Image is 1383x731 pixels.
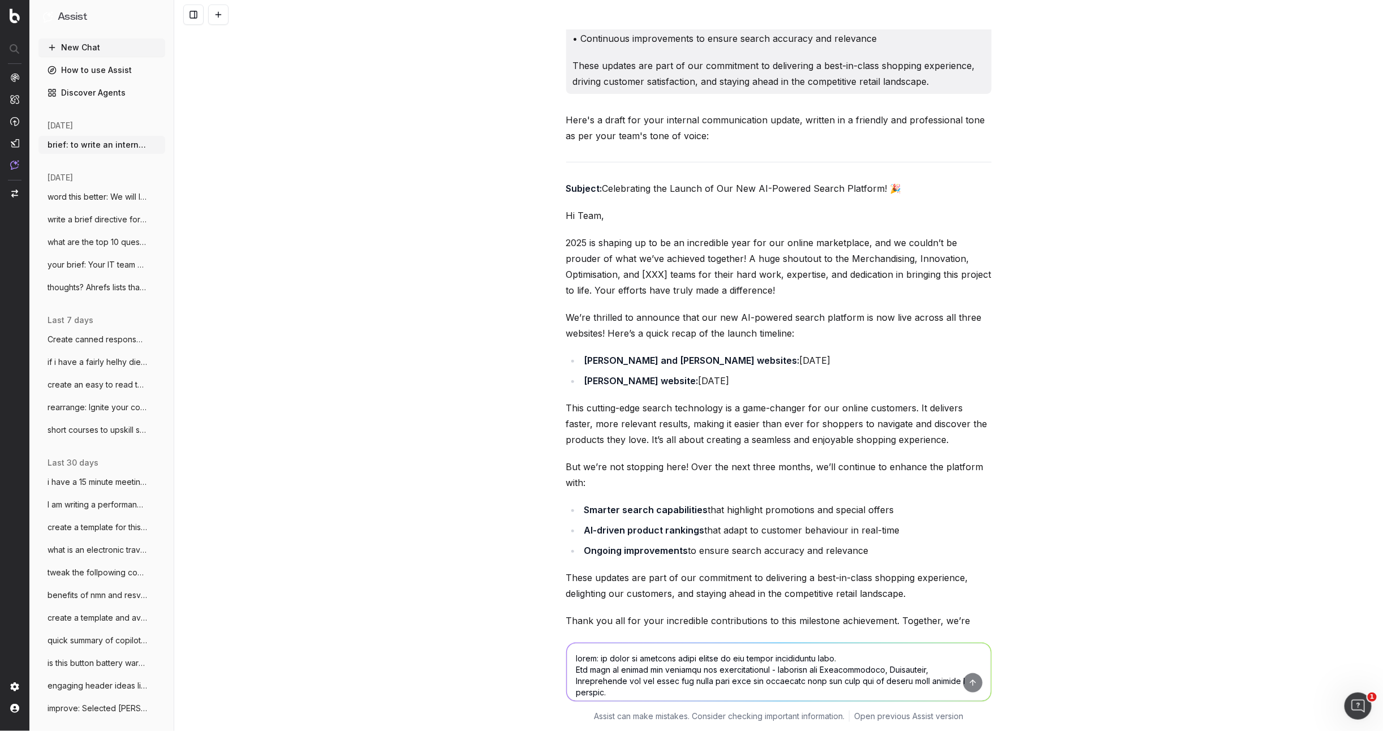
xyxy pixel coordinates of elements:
iframe: Intercom live chat [1345,693,1372,720]
button: word this better: We will look at having [38,188,165,206]
span: improve: Selected [PERSON_NAME] stores a [48,703,147,714]
button: tweak the follpowing content to reflect [38,564,165,582]
span: last 30 days [48,457,98,468]
p: Here's a draft for your internal communication update, written in a friendly and professional ton... [566,112,992,144]
button: I am writing a performance review and po [38,496,165,514]
p: 2025 is shaping up to be an incredible year for our online marketplace, and we couldn’t be proude... [566,235,992,298]
p: We’re thrilled to announce that our new AI-powered search platform is now live across all three w... [566,309,992,341]
p: Hi Team, [566,208,992,223]
button: Create canned response to customers/stor [38,330,165,349]
li: to ensure search accuracy and relevance [581,543,992,558]
span: last 7 days [48,315,93,326]
a: How to use Assist [38,61,165,79]
span: engaging header ideas like this: Discove [48,680,147,691]
button: benefits of nmn and resveratrol for 53 y [38,586,165,604]
strong: AI-driven product rankings [584,524,705,536]
h1: Assist [58,9,87,25]
a: Open previous Assist version [854,711,963,722]
li: that adapt to customer behaviour in real-time [581,522,992,538]
span: create a template for this header for ou [48,522,147,533]
span: short courses to upskill seo contnrt wri [48,424,147,436]
button: rearrange: Ignite your cooking potential [38,398,165,416]
span: create a template and average character [48,612,147,623]
button: is this button battery warning in line w [38,654,165,672]
p: Thank you all for your incredible contributions to this milestone achievement. Together, we’re sh... [566,613,992,644]
span: what are the top 10 questions that shoul [48,236,147,248]
span: thoughts? Ahrefs lists that all non-bran [48,282,147,293]
img: Analytics [10,73,19,82]
span: quick summary of copilot create an agent [48,635,147,646]
span: I am writing a performance review and po [48,499,147,510]
li: that highlight promotions and special offers [581,502,992,518]
span: your brief: Your IT team have limited ce [48,259,147,270]
span: is this button battery warning in line w [48,657,147,669]
span: create an easy to read table that outlin [48,379,147,390]
button: your brief: Your IT team have limited ce [38,256,165,274]
button: thoughts? Ahrefs lists that all non-bran [38,278,165,296]
img: Botify assist logo [549,117,560,128]
img: My account [10,704,19,713]
span: [DATE] [48,120,73,131]
strong: [PERSON_NAME] website: [584,375,699,386]
span: [DATE] [48,172,73,183]
span: tweak the follpowing content to reflect [48,567,147,578]
p: This cutting-edge search technology is a game-changer for our online customers. It delivers faste... [566,400,992,448]
img: Intelligence [10,94,19,104]
span: i have a 15 minute meeting with a petula [48,476,147,488]
li: [DATE] [581,352,992,368]
span: Create canned response to customers/stor [48,334,147,345]
strong: Subject: [566,183,602,194]
img: Setting [10,682,19,691]
button: create a template and average character [38,609,165,627]
img: Studio [10,139,19,148]
button: what are the top 10 questions that shoul [38,233,165,251]
img: Assist [10,160,19,170]
p: These updates are part of our commitment to delivering a best-in-class shopping experience, delig... [566,570,992,601]
button: engaging header ideas like this: Discove [38,677,165,695]
span: word this better: We will look at having [48,191,147,203]
li: [DATE] [581,373,992,389]
span: brief: to write an internal comms update [48,139,147,150]
button: improve: Selected [PERSON_NAME] stores a [38,699,165,717]
strong: Ongoing improvements [584,545,688,556]
strong: [PERSON_NAME] and [PERSON_NAME] websites: [584,355,800,366]
button: create an easy to read table that outlin [38,376,165,394]
img: Switch project [11,190,18,197]
img: Activation [10,117,19,126]
button: write a brief directive for a staff memb [38,210,165,229]
button: if i have a fairly helhy diet is one act [38,353,165,371]
span: write a brief directive for a staff memb [48,214,147,225]
span: if i have a fairly helhy diet is one act [48,356,147,368]
strong: Smarter search capabilities [584,504,708,515]
p: Celebrating the Launch of Our New AI-Powered Search Platform! 🎉 [566,180,992,196]
img: Botify logo [10,8,20,23]
span: 1 [1368,693,1377,702]
img: Assist [43,11,53,22]
button: quick summary of copilot create an agent [38,631,165,650]
span: what is an electronic travel authority E [48,544,147,556]
span: rearrange: Ignite your cooking potential [48,402,147,413]
p: These updates are part of our commitment to delivering a best-in-class shopping experience, drivi... [573,58,985,89]
p: Assist can make mistakes. Consider checking important information. [594,711,845,722]
button: what is an electronic travel authority E [38,541,165,559]
button: Assist [43,9,161,25]
button: create a template for this header for ou [38,518,165,536]
button: New Chat [38,38,165,57]
p: But we’re not stopping here! Over the next three months, we’ll continue to enhance the platform w... [566,459,992,491]
span: benefits of nmn and resveratrol for 53 y [48,590,147,601]
button: brief: to write an internal comms update [38,136,165,154]
button: i have a 15 minute meeting with a petula [38,473,165,491]
button: short courses to upskill seo contnrt wri [38,421,165,439]
a: Discover Agents [38,84,165,102]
